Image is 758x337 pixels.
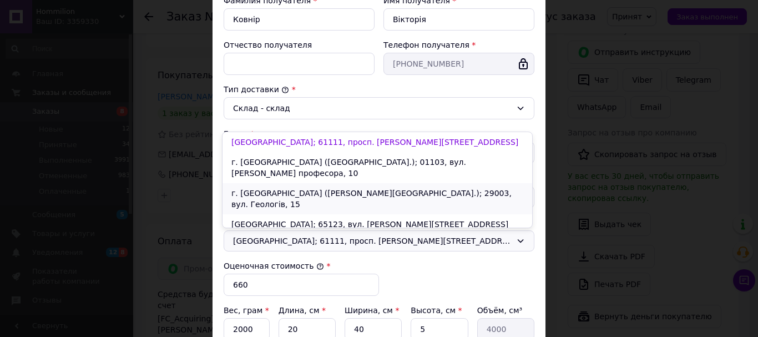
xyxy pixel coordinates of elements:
[233,235,512,247] span: [GEOGRAPHIC_DATA]; 61111, просп. [PERSON_NAME][STREET_ADDRESS]
[224,306,269,315] label: Вес, грам
[279,306,326,315] label: Длина, см
[345,306,399,315] label: Ширина, см
[233,102,512,114] div: Склад - склад
[383,41,469,49] label: Телефон получателя
[224,84,534,95] div: Тип доставки
[224,261,324,270] label: Оценочная стоимость
[477,305,534,316] div: Объём, см³
[223,214,532,234] li: [GEOGRAPHIC_DATA]; 65123, вул. [PERSON_NAME][STREET_ADDRESS]
[223,152,532,183] li: г. [GEOGRAPHIC_DATA] ([GEOGRAPHIC_DATA].); 01103, вул. [PERSON_NAME] професора, 10
[223,132,532,152] li: [GEOGRAPHIC_DATA]; 61111, просп. [PERSON_NAME][STREET_ADDRESS]
[224,41,312,49] label: Отчество получателя
[383,53,534,75] input: +380
[223,183,532,214] li: г. [GEOGRAPHIC_DATA] ([PERSON_NAME][GEOGRAPHIC_DATA].); 29003, вул. Геологів, 15
[224,128,534,139] div: Город
[411,306,462,315] label: Высота, см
